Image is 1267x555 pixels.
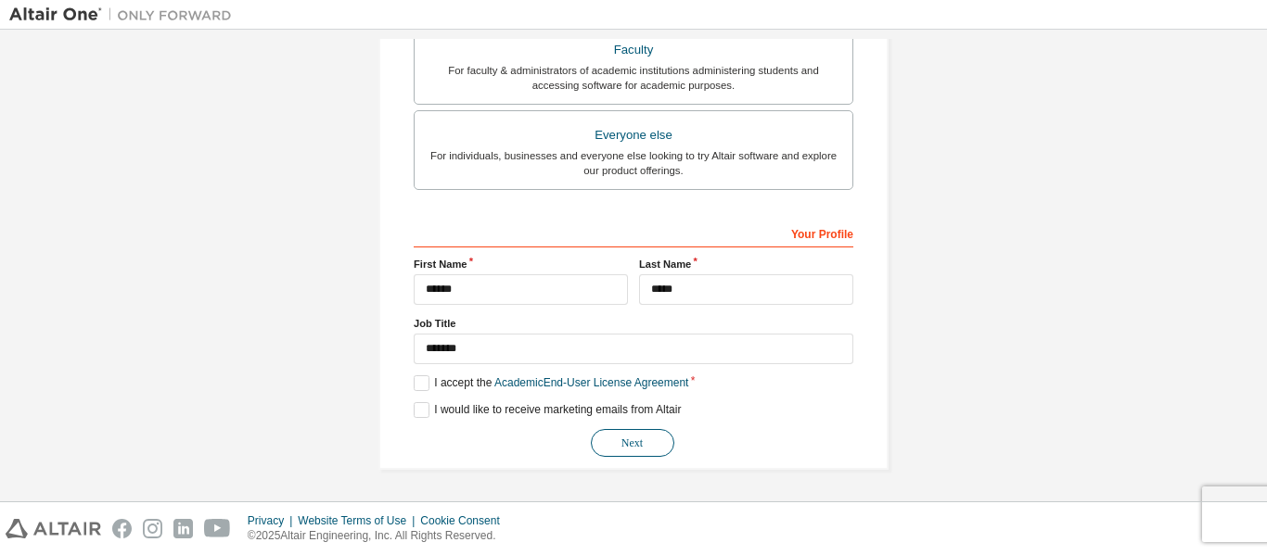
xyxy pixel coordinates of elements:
[112,519,132,538] img: facebook.svg
[414,218,853,247] div: Your Profile
[248,513,298,528] div: Privacy
[9,6,241,24] img: Altair One
[173,519,193,538] img: linkedin.svg
[591,429,674,457] button: Next
[426,63,841,93] div: For faculty & administrators of academic institutions administering students and accessing softwa...
[248,528,511,544] p: © 2025 Altair Engineering, Inc. All Rights Reserved.
[414,257,628,271] label: First Name
[414,402,681,418] label: I would like to receive marketing emails from Altair
[143,519,162,538] img: instagram.svg
[426,148,841,178] div: For individuals, businesses and everyone else looking to try Altair software and explore our prod...
[204,519,231,538] img: youtube.svg
[426,122,841,148] div: Everyone else
[298,513,420,528] div: Website Terms of Use
[494,376,688,389] a: Academic End-User License Agreement
[639,257,853,271] label: Last Name
[414,375,688,391] label: I accept the
[6,519,101,538] img: altair_logo.svg
[426,37,841,63] div: Faculty
[420,513,510,528] div: Cookie Consent
[414,316,853,331] label: Job Title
